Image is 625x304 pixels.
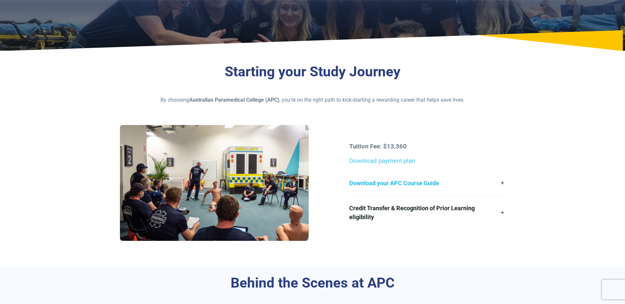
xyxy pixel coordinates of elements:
[349,171,505,195] a: Download your APC Course Guide
[349,196,505,229] a: Credit Transfer & Recognition of Prior Learning eligibility
[120,63,505,80] h3: Starting your Study Journey
[349,157,415,165] a: Download payment plan
[120,96,505,104] p: By choosing , you’re on the right path to kick-starting a rewarding career that helps save lives.
[349,143,407,150] strong: Tuition Fee: $13,360
[120,275,505,291] h3: Behind the Scenes at APC
[189,97,279,103] strong: Australian Paramedical College (APC)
